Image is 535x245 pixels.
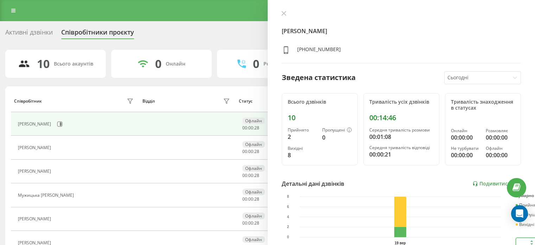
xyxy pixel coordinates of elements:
text: 6 [287,205,289,209]
text: 2 [287,225,289,229]
div: Офлайн [242,236,265,243]
div: : : [242,221,259,226]
span: 28 [254,196,259,202]
div: Розмовляють [263,61,298,67]
span: 00 [242,148,247,154]
div: Всього дзвінків [288,99,352,105]
div: Офлайн [242,165,265,172]
div: 2 [288,133,317,141]
div: Зведена статистика [282,72,356,83]
div: Прийнято [288,128,317,133]
span: 00 [248,220,253,226]
div: [PHONE_NUMBER] [297,46,341,56]
div: 0 [253,57,259,71]
div: Офлайн [242,141,265,148]
h4: [PERSON_NAME] [282,27,521,35]
span: 28 [254,172,259,178]
div: Розмовляє [486,128,515,133]
span: 28 [254,125,259,131]
div: 00:00:00 [486,133,515,142]
span: 00 [248,172,253,178]
div: 00:00:00 [486,151,515,159]
div: 8 [288,151,317,159]
a: Подивитись звіт [472,181,521,187]
div: 00:00:00 [451,133,480,142]
span: 00 [242,220,247,226]
div: [PERSON_NAME] [18,216,53,221]
text: 4 [287,215,289,219]
div: Офлайн [242,117,265,124]
div: Відділ [142,99,155,104]
span: 00 [248,196,253,202]
div: 10 [37,57,50,71]
div: 10 [288,114,352,122]
div: Активні дзвінки [5,29,53,39]
div: Open Intercom Messenger [511,205,528,222]
div: Співробітники проєкту [61,29,134,39]
span: 00 [242,125,247,131]
div: Детальні дані дзвінків [282,179,344,188]
div: Мужицька [PERSON_NAME] [18,193,76,198]
div: Середня тривалість відповіді [369,145,433,150]
div: : : [242,149,259,154]
text: 0 [287,235,289,239]
div: [PERSON_NAME] [18,122,53,127]
span: 00 [242,196,247,202]
div: Пропущені [322,128,352,133]
div: 00:01:08 [369,133,433,141]
div: Вихідні [516,222,534,227]
div: 0 [322,133,352,142]
div: Тривалість усіх дзвінків [369,99,433,105]
span: 00 [248,148,253,154]
div: 00:14:46 [369,114,433,122]
span: 00 [248,125,253,131]
div: Співробітник [14,99,42,104]
div: Не турбувати [451,146,480,151]
span: 28 [254,220,259,226]
span: 00 [242,172,247,178]
div: [PERSON_NAME] [18,169,53,174]
text: 19 вер [395,241,406,245]
div: : : [242,173,259,178]
span: 28 [254,148,259,154]
div: Онлайн [451,128,480,133]
div: Офлайн [486,146,515,151]
div: 00:00:00 [451,151,480,159]
div: 00:00:21 [369,150,433,159]
div: : : [242,197,259,202]
div: Статус [239,99,253,104]
div: Середня тривалість розмови [369,128,433,133]
div: Всього акаунтів [54,61,93,67]
text: 8 [287,195,289,199]
div: Вихідні [288,146,317,151]
div: 0 [155,57,161,71]
div: Тривалість знаходження в статусах [451,99,515,111]
div: Офлайн [242,189,265,195]
div: [PERSON_NAME] [18,145,53,150]
div: Офлайн [242,213,265,219]
div: : : [242,125,259,130]
div: Онлайн [166,61,185,67]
